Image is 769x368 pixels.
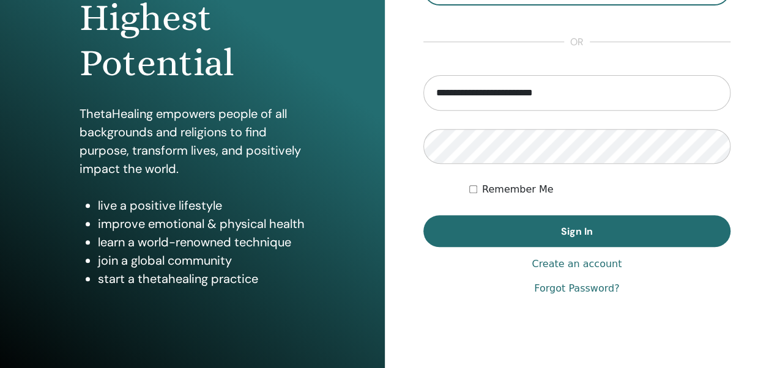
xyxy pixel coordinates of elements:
li: live a positive lifestyle [98,196,305,215]
div: Keep me authenticated indefinitely or until I manually logout [469,182,730,197]
button: Sign In [423,215,731,247]
span: or [564,35,590,50]
a: Create an account [532,257,622,271]
span: Sign In [561,225,593,238]
a: Forgot Password? [534,281,619,296]
li: learn a world-renowned technique [98,233,305,251]
li: join a global community [98,251,305,270]
label: Remember Me [482,182,554,197]
p: ThetaHealing empowers people of all backgrounds and religions to find purpose, transform lives, a... [80,105,305,178]
li: improve emotional & physical health [98,215,305,233]
li: start a thetahealing practice [98,270,305,288]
